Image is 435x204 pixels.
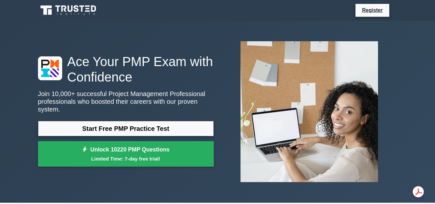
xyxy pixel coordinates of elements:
[46,155,206,162] small: Limited Time: 7-day free trial!
[358,6,386,14] a: Register
[38,54,214,85] h1: Ace Your PMP Exam with Confidence
[38,121,214,136] a: Start Free PMP Practice Test
[38,141,214,167] a: Unlock 10220 PMP QuestionsLimited Time: 7-day free trial!
[38,90,214,113] p: Join 10,000+ successful Project Management Professional professionals who boosted their careers w...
